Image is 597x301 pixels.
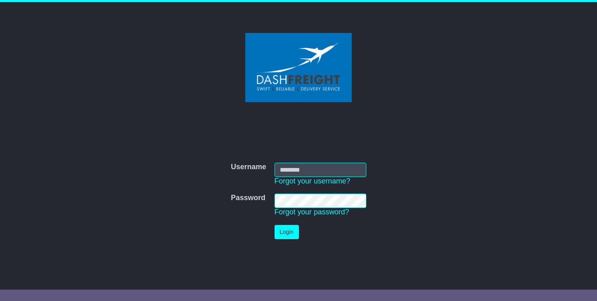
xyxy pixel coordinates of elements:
a: Forgot your password? [275,208,349,216]
label: Password [231,194,265,203]
img: Dash Freight [245,33,352,102]
a: Forgot your username? [275,177,350,185]
label: Username [231,163,266,172]
button: Login [275,225,299,239]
